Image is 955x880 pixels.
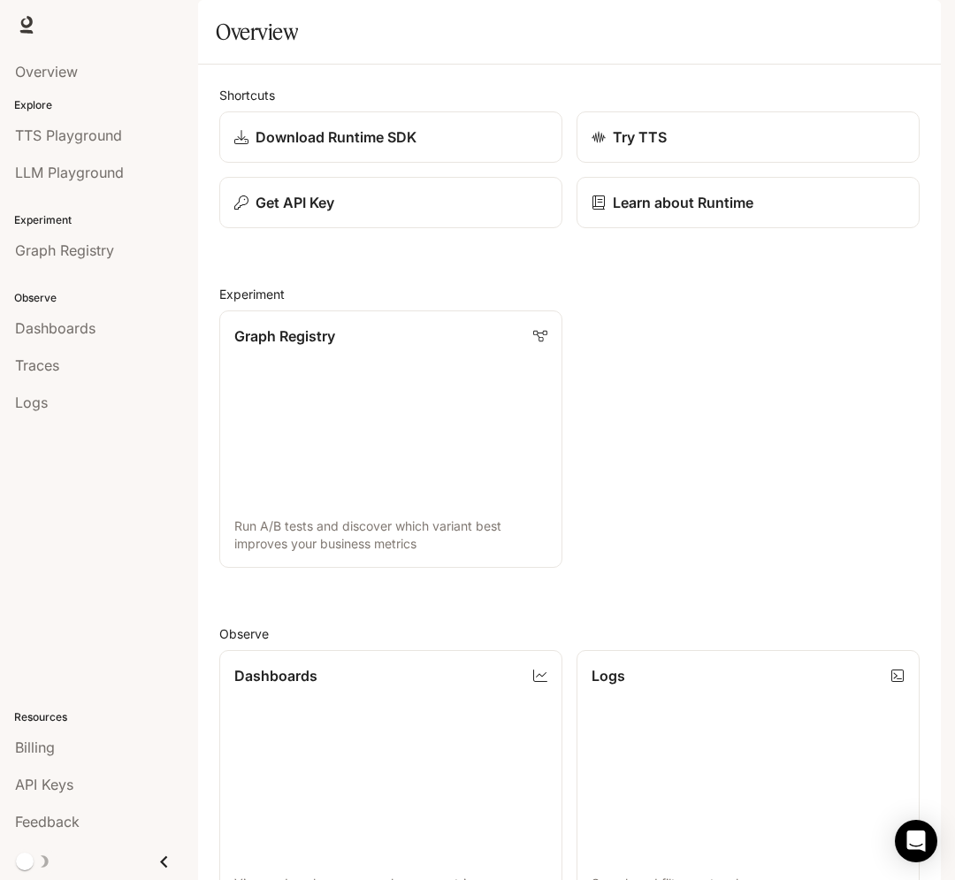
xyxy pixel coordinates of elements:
[219,86,920,104] h2: Shortcuts
[256,192,334,213] p: Get API Key
[219,285,920,303] h2: Experiment
[219,177,562,228] button: Get API Key
[216,14,298,50] h1: Overview
[234,665,317,686] p: Dashboards
[219,111,562,163] a: Download Runtime SDK
[577,177,920,228] a: Learn about Runtime
[613,126,667,148] p: Try TTS
[219,624,920,643] h2: Observe
[592,665,625,686] p: Logs
[234,325,335,347] p: Graph Registry
[234,517,547,553] p: Run A/B tests and discover which variant best improves your business metrics
[895,820,937,862] div: Open Intercom Messenger
[219,310,562,568] a: Graph RegistryRun A/B tests and discover which variant best improves your business metrics
[256,126,416,148] p: Download Runtime SDK
[577,111,920,163] a: Try TTS
[613,192,753,213] p: Learn about Runtime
